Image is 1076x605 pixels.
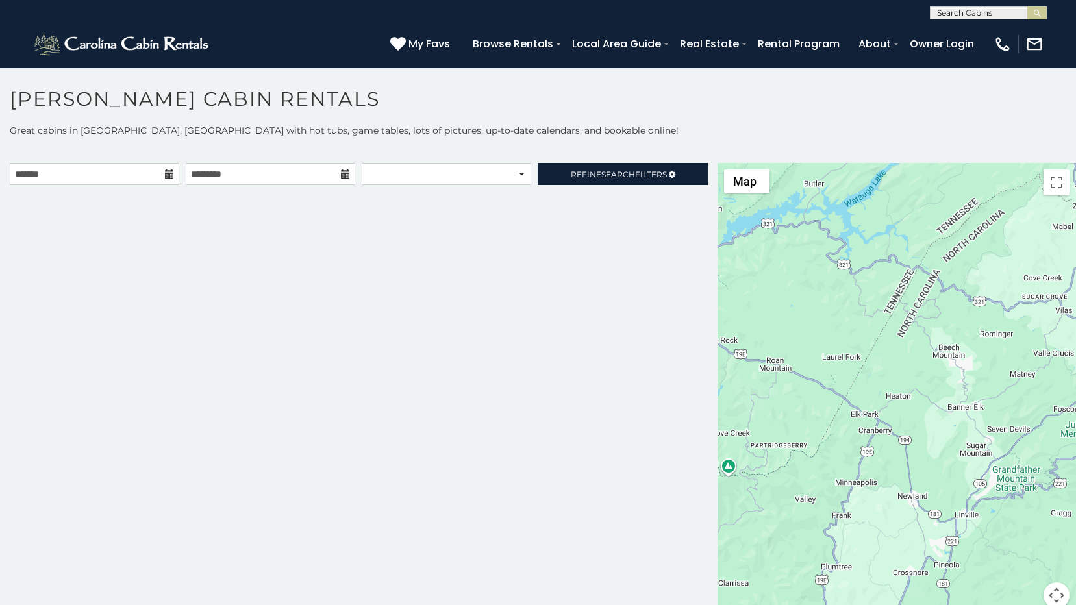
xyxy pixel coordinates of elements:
[601,169,635,179] span: Search
[408,36,450,52] span: My Favs
[566,32,668,55] a: Local Area Guide
[994,35,1012,53] img: phone-regular-white.png
[1044,169,1070,195] button: Toggle fullscreen view
[466,32,560,55] a: Browse Rentals
[571,169,667,179] span: Refine Filters
[733,175,757,188] span: Map
[673,32,745,55] a: Real Estate
[852,32,897,55] a: About
[751,32,846,55] a: Rental Program
[32,31,212,57] img: White-1-2.png
[1025,35,1044,53] img: mail-regular-white.png
[903,32,981,55] a: Owner Login
[724,169,769,193] button: Change map style
[390,36,453,53] a: My Favs
[538,163,707,185] a: RefineSearchFilters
